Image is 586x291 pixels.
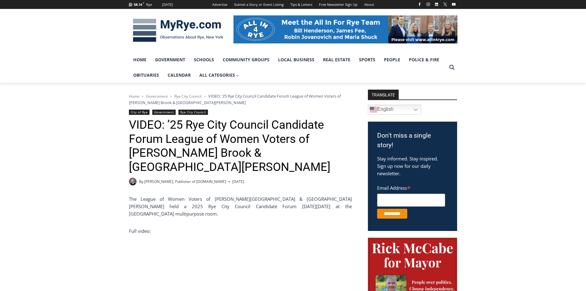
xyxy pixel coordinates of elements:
a: City of Rye [129,110,150,115]
div: Rye [146,2,152,7]
span: VIDEO: ’25 Rye City Council Candidate Forum League of Women Voters of [PERSON_NAME] Brook & [GEOG... [129,93,341,105]
img: en [370,106,377,113]
strong: TRANSLATE [368,90,399,99]
img: MyRye.com [129,14,227,46]
nav: Primary Navigation [129,52,446,83]
p: The League of Women Voters of [PERSON_NAME][GEOGRAPHIC_DATA] & [GEOGRAPHIC_DATA][PERSON_NAME] hel... [129,195,352,217]
span: > [170,94,172,99]
a: X [441,1,449,8]
span: F [143,1,144,5]
a: Rye City Council [174,94,201,99]
a: Author image [129,178,137,185]
span: > [204,94,206,99]
a: [PERSON_NAME], Publisher of [DOMAIN_NAME] [144,179,226,184]
a: Police & Fire [405,52,444,67]
a: English [368,105,421,115]
a: People [380,52,405,67]
a: Home [129,94,139,99]
label: Email Address [377,182,445,193]
span: All Categories [199,72,239,79]
a: Sports [355,52,380,67]
time: [DATE] [232,179,244,184]
a: Calendar [163,67,195,83]
img: All in for Rye [233,15,457,43]
a: Schools [189,52,218,67]
a: Rye City Council [178,110,208,115]
a: Community Groups [218,52,274,67]
a: Government [151,52,189,67]
h1: VIDEO: ’25 Rye City Council Candidate Forum League of Women Voters of [PERSON_NAME] Brook & [GEOG... [129,118,352,174]
a: Linkedin [433,1,440,8]
a: Real Estate [319,52,355,67]
button: View Search Form [446,62,457,73]
a: Obituaries [129,67,163,83]
nav: Breadcrumbs [129,93,352,106]
div: [DATE] [162,2,173,7]
a: Local Business [274,52,319,67]
a: Facebook [416,1,423,8]
span: 58.14 [134,2,142,7]
a: Instagram [425,1,432,8]
span: By [139,179,143,184]
p: Full video: [129,227,352,235]
a: Government [152,110,176,115]
p: Stay informed. Stay inspired. Sign up now for our daily newsletter. [377,155,448,177]
a: Government [146,94,168,99]
a: YouTube [450,1,457,8]
a: Home [129,52,151,67]
a: All Categories [195,67,244,83]
h3: Don't miss a single story! [377,131,448,150]
span: > [142,94,144,99]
